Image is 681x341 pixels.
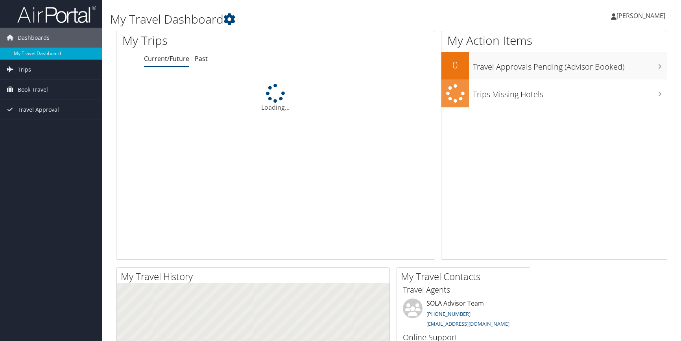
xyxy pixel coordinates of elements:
a: Current/Future [144,54,189,63]
span: Trips [18,60,31,79]
div: Loading... [116,84,435,112]
span: Dashboards [18,28,50,48]
a: 0Travel Approvals Pending (Advisor Booked) [441,52,667,79]
h3: Travel Approvals Pending (Advisor Booked) [473,57,667,72]
h3: Trips Missing Hotels [473,85,667,100]
a: Trips Missing Hotels [441,79,667,107]
h2: My Travel History [121,270,389,283]
li: SOLA Advisor Team [399,299,528,331]
h3: Travel Agents [403,284,524,295]
a: [PHONE_NUMBER] [426,310,471,317]
img: airportal-logo.png [17,5,96,24]
span: [PERSON_NAME] [616,11,665,20]
span: Book Travel [18,80,48,100]
span: Travel Approval [18,100,59,120]
h1: My Trips [122,32,296,49]
h1: My Action Items [441,32,667,49]
h1: My Travel Dashboard [110,11,485,28]
a: Past [195,54,208,63]
h2: My Travel Contacts [401,270,530,283]
a: [PERSON_NAME] [611,4,673,28]
a: [EMAIL_ADDRESS][DOMAIN_NAME] [426,320,509,327]
h2: 0 [441,58,469,72]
